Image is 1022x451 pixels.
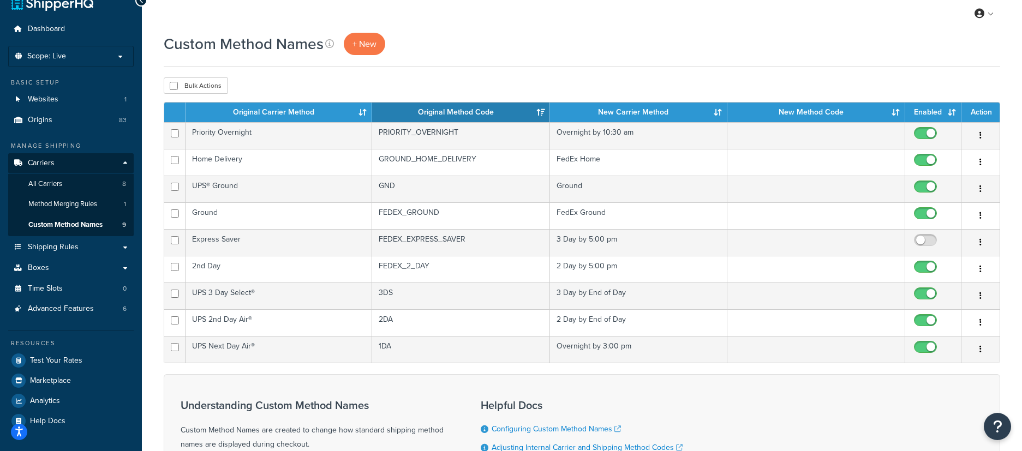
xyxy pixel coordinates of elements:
[8,391,134,411] a: Analytics
[124,95,127,104] span: 1
[961,103,1000,122] th: Action
[28,25,65,34] span: Dashboard
[27,52,66,61] span: Scope: Live
[8,279,134,299] a: Time Slots 0
[8,153,134,236] li: Carriers
[30,396,60,406] span: Analytics
[905,103,961,122] th: Enabled: activate to sort column ascending
[122,179,126,189] span: 8
[123,304,127,314] span: 6
[28,179,62,189] span: All Carriers
[550,103,728,122] th: New Carrier Method: activate to sort column ascending
[372,256,550,282] td: FEDEX_2_DAY
[372,309,550,336] td: 2DA
[352,38,376,50] span: + New
[550,202,728,229] td: FedEx Ground
[30,376,71,386] span: Marketplace
[28,243,79,252] span: Shipping Rules
[8,351,134,370] a: Test Your Rates
[8,89,134,110] li: Websites
[8,194,134,214] li: Method Merging Rules
[186,149,372,176] td: Home Delivery
[186,122,372,149] td: Priority Overnight
[8,339,134,348] div: Resources
[186,202,372,229] td: Ground
[186,309,372,336] td: UPS 2nd Day Air®
[8,153,134,173] a: Carriers
[550,256,728,282] td: 2 Day by 5:00 pm
[186,256,372,282] td: 2nd Day
[8,215,134,235] a: Custom Method Names 9
[164,33,324,55] h1: Custom Method Names
[186,103,372,122] th: Original Carrier Method: activate to sort column ascending
[8,371,134,390] a: Marketplace
[28,200,97,209] span: Method Merging Rules
[8,141,134,151] div: Manage Shipping
[123,284,127,293] span: 0
[727,103,905,122] th: New Method Code: activate to sort column ascending
[984,413,1011,440] button: Open Resource Center
[492,423,621,435] a: Configuring Custom Method Names
[8,78,134,87] div: Basic Setup
[550,309,728,336] td: 2 Day by End of Day
[28,116,52,125] span: Origins
[8,279,134,299] li: Time Slots
[372,336,550,363] td: 1DA
[372,149,550,176] td: GROUND_HOME_DELIVERY
[372,282,550,309] td: 3DS
[186,229,372,256] td: Express Saver
[550,149,728,176] td: FedEx Home
[122,220,126,230] span: 9
[164,77,228,94] button: Bulk Actions
[372,176,550,202] td: GND
[28,263,49,273] span: Boxes
[550,176,728,202] td: Ground
[186,336,372,363] td: UPS Next Day Air®
[28,284,63,293] span: Time Slots
[8,19,134,39] a: Dashboard
[550,336,728,363] td: Overnight by 3:00 pm
[372,202,550,229] td: FEDEX_GROUND
[8,194,134,214] a: Method Merging Rules 1
[344,33,385,55] a: + New
[550,229,728,256] td: 3 Day by 5:00 pm
[8,174,134,194] a: All Carriers 8
[119,116,127,125] span: 83
[550,282,728,309] td: 3 Day by End of Day
[181,399,453,411] h3: Understanding Custom Method Names
[186,176,372,202] td: UPS® Ground
[124,200,126,209] span: 1
[8,110,134,130] a: Origins 83
[8,299,134,319] a: Advanced Features 6
[8,110,134,130] li: Origins
[30,356,82,365] span: Test Your Rates
[28,304,94,314] span: Advanced Features
[8,299,134,319] li: Advanced Features
[550,122,728,149] td: Overnight by 10:30 am
[30,417,65,426] span: Help Docs
[186,282,372,309] td: UPS 3 Day Select®
[8,411,134,431] a: Help Docs
[8,215,134,235] li: Custom Method Names
[28,220,103,230] span: Custom Method Names
[28,95,58,104] span: Websites
[8,237,134,257] a: Shipping Rules
[28,159,55,168] span: Carriers
[8,174,134,194] li: All Carriers
[372,103,550,122] th: Original Method Code: activate to sort column ascending
[372,122,550,149] td: PRIORITY_OVERNIGHT
[481,399,683,411] h3: Helpful Docs
[8,89,134,110] a: Websites 1
[372,229,550,256] td: FEDEX_EXPRESS_SAVER
[8,258,134,278] a: Boxes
